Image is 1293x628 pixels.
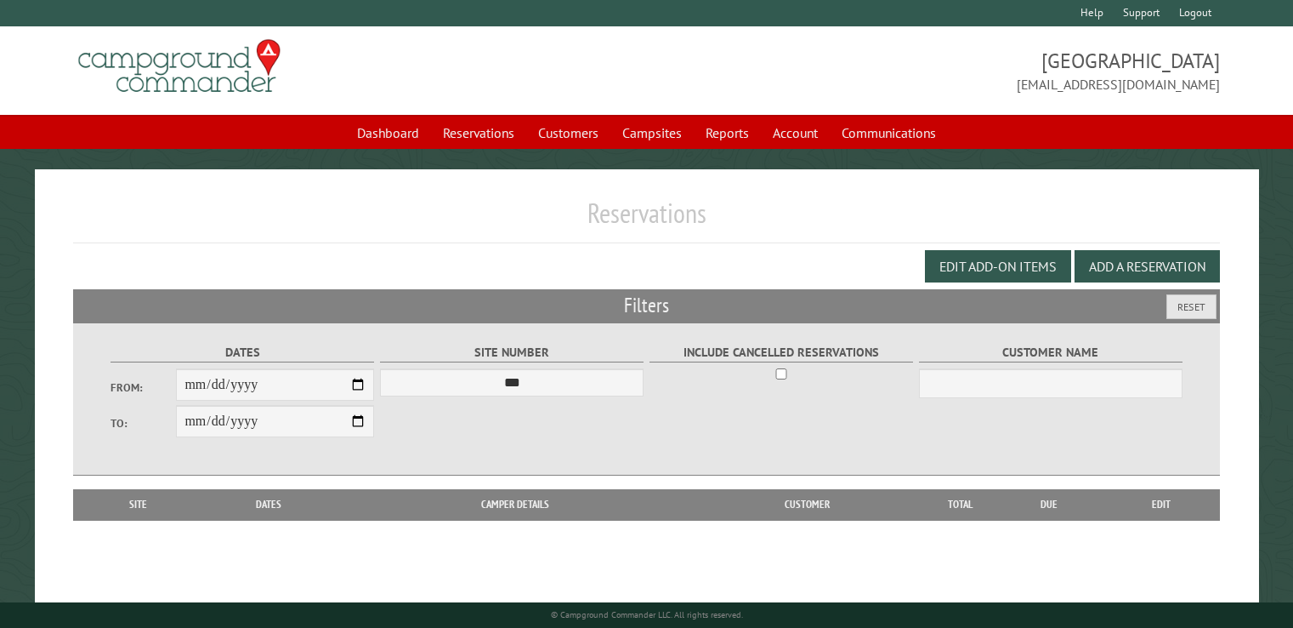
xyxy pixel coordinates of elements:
th: Dates [195,489,343,520]
a: Customers [528,117,609,149]
a: Campsites [612,117,692,149]
label: Include Cancelled Reservations [649,343,914,363]
th: Edit [1103,489,1220,520]
button: Reset [1166,294,1216,319]
th: Due [995,489,1103,520]
th: Customer [688,489,927,520]
button: Add a Reservation [1075,250,1220,283]
small: © Campground Commander LLC. All rights reserved. [551,609,743,620]
th: Site [82,489,195,520]
h2: Filters [73,289,1220,322]
span: [GEOGRAPHIC_DATA] [EMAIL_ADDRESS][DOMAIN_NAME] [647,47,1220,94]
a: Reservations [433,117,525,149]
label: From: [111,380,177,396]
a: Reports [695,117,759,149]
label: Site Number [380,343,644,363]
label: To: [111,415,177,431]
label: Dates [111,343,375,363]
th: Total [927,489,995,520]
label: Customer Name [919,343,1183,363]
a: Account [763,117,828,149]
h1: Reservations [73,197,1220,243]
button: Edit Add-on Items [925,250,1071,283]
img: Campground Commander [73,33,286,100]
a: Dashboard [347,117,429,149]
a: Communications [831,117,946,149]
th: Camper Details [343,489,688,520]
